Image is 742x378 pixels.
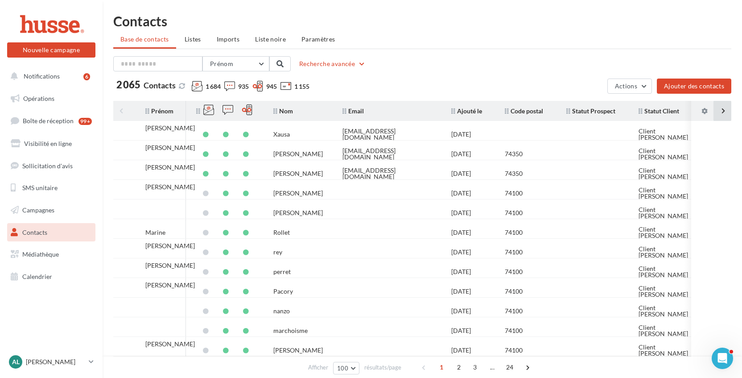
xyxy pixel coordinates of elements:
[273,328,308,334] div: marchoisme
[144,80,176,90] span: Contacts
[296,58,369,69] button: Recherche avancée
[451,107,482,115] span: Ajouté le
[145,229,165,236] div: Marine
[301,35,335,43] span: Paramètres
[145,262,195,269] div: [PERSON_NAME]
[639,226,688,239] div: Client [PERSON_NAME]
[116,80,140,90] span: 2 065
[712,348,733,369] iframe: Intercom live chat
[273,288,293,295] div: Pacory
[217,35,239,43] span: Imports
[639,246,688,258] div: Client [PERSON_NAME]
[342,148,437,160] div: [EMAIL_ADDRESS][DOMAIN_NAME]
[505,269,523,275] div: 74100
[451,347,471,353] div: [DATE]
[273,151,323,157] div: [PERSON_NAME]
[273,190,323,196] div: [PERSON_NAME]
[22,206,54,214] span: Campagnes
[505,107,543,115] span: Code postal
[273,170,323,177] div: [PERSON_NAME]
[639,324,688,337] div: Client [PERSON_NAME]
[451,229,471,236] div: [DATE]
[639,107,679,115] span: Statut Client
[7,42,95,58] button: Nouvelle campagne
[505,210,523,216] div: 74100
[294,82,309,91] span: 1 155
[145,145,195,151] div: [PERSON_NAME]
[639,207,688,219] div: Client [PERSON_NAME]
[639,148,688,160] div: Client [PERSON_NAME]
[451,151,471,157] div: [DATE]
[273,308,290,314] div: nanzo
[78,118,92,125] div: 99+
[266,82,277,91] span: 945
[452,360,466,374] span: 2
[505,151,523,157] div: 74350
[22,250,59,258] span: Médiathèque
[639,167,688,180] div: Client [PERSON_NAME]
[451,210,471,216] div: [DATE]
[273,347,323,353] div: [PERSON_NAME]
[308,363,328,372] span: Afficher
[145,107,173,115] span: Prénom
[468,360,482,374] span: 3
[451,131,471,137] div: [DATE]
[505,170,523,177] div: 74350
[503,360,517,374] span: 24
[639,266,688,278] div: Client [PERSON_NAME]
[113,14,731,28] h1: Contacts
[22,184,58,191] span: SMS unitaire
[24,140,72,147] span: Visibilité en ligne
[273,107,293,115] span: Nom
[5,223,97,242] a: Contacts
[23,95,54,102] span: Opérations
[505,249,523,255] div: 74100
[342,107,364,115] span: Email
[505,347,523,353] div: 74100
[451,308,471,314] div: [DATE]
[505,288,523,295] div: 74100
[273,131,290,137] div: Xausa
[5,157,97,175] a: Sollicitation d'avis
[333,362,359,374] button: 100
[639,344,688,357] div: Client [PERSON_NAME]
[5,245,97,264] a: Médiathèque
[5,134,97,153] a: Visibilité en ligne
[12,357,20,366] span: Al
[451,249,471,255] div: [DATE]
[23,117,74,125] span: Boîte de réception
[273,249,282,255] div: rey
[5,89,97,108] a: Opérations
[434,360,449,374] span: 1
[657,79,731,94] button: Ajouter des contacts
[210,60,233,67] span: Prénom
[22,162,73,169] span: Sollicitation d'avis
[566,107,615,115] span: Statut Prospect
[5,111,97,130] a: Boîte de réception99+
[206,82,221,91] span: 1 684
[26,357,85,366] p: [PERSON_NAME]
[273,210,323,216] div: [PERSON_NAME]
[145,243,195,249] div: [PERSON_NAME]
[255,35,286,43] span: Liste noire
[238,82,249,91] span: 935
[607,79,652,94] button: Actions
[364,363,401,372] span: résultats/page
[505,229,523,236] div: 74100
[5,67,94,86] button: Notifications 6
[7,353,95,370] a: Al [PERSON_NAME]
[342,128,437,141] div: [EMAIL_ADDRESS][DOMAIN_NAME]
[5,201,97,220] a: Campagnes
[639,305,688,317] div: Client [PERSON_NAME]
[5,267,97,286] a: Calendrier
[615,82,637,90] span: Actions
[451,269,471,275] div: [DATE]
[5,179,97,197] a: SMS unitaire
[202,56,269,71] button: Prénom
[145,341,195,347] div: [PERSON_NAME]
[83,73,90,80] div: 6
[24,72,60,80] span: Notifications
[185,35,201,43] span: Listes
[22,273,52,280] span: Calendrier
[273,269,291,275] div: perret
